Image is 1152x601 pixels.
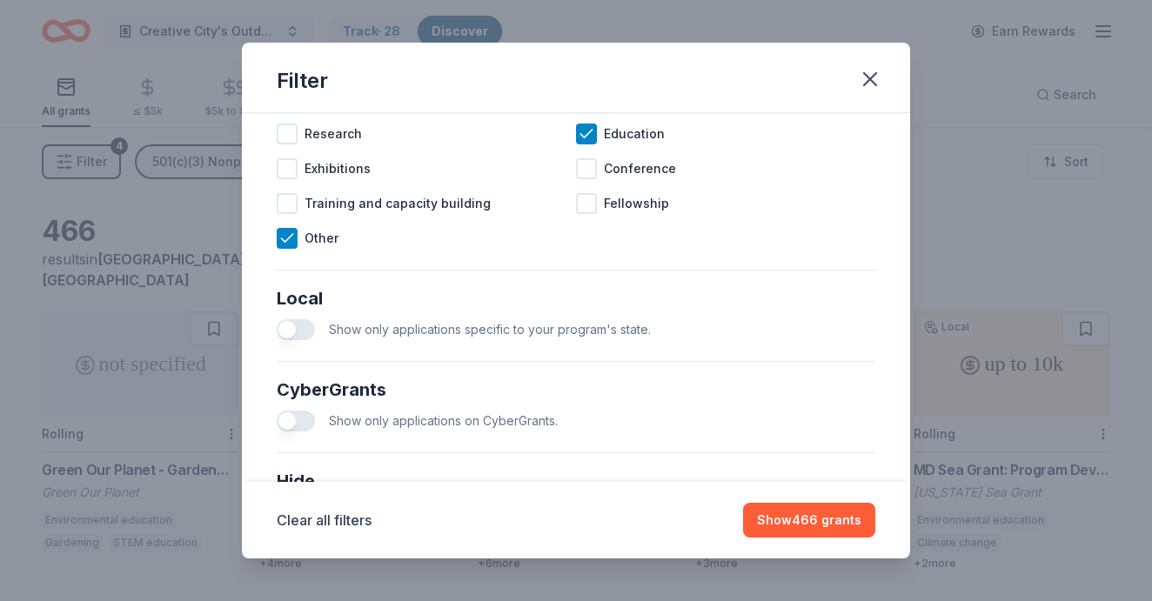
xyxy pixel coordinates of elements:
[604,193,669,214] span: Fellowship
[604,124,665,144] span: Education
[743,503,875,538] button: Show466 grants
[277,467,875,495] div: Hide
[277,376,875,404] div: CyberGrants
[277,284,875,312] div: Local
[604,158,676,179] span: Conference
[277,510,372,531] button: Clear all filters
[329,322,651,337] span: Show only applications specific to your program's state.
[305,228,338,249] span: Other
[329,413,558,428] span: Show only applications on CyberGrants.
[305,124,362,144] span: Research
[305,158,371,179] span: Exhibitions
[277,67,328,95] div: Filter
[305,193,491,214] span: Training and capacity building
